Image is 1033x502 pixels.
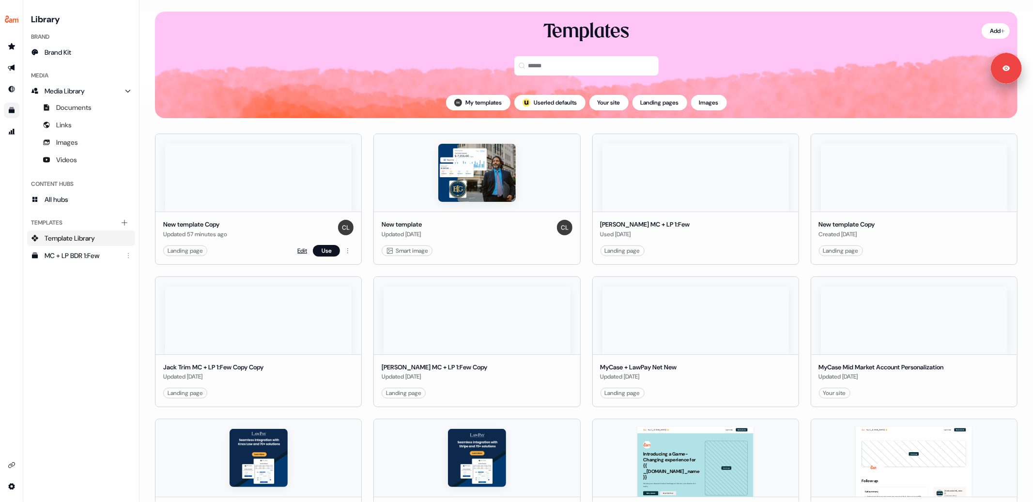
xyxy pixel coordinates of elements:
[982,23,1010,39] button: Add
[27,29,135,45] div: Brand
[27,176,135,192] div: Content Hubs
[27,12,135,25] h3: Library
[27,248,135,263] a: MC + LP BDR 1:Few
[823,246,859,256] div: Landing page
[454,99,462,106] img: Ruth
[386,388,421,398] div: Landing page
[45,233,95,243] span: Template Library
[27,100,135,115] a: Documents
[602,144,789,212] img: David An MC + LP 1:Few
[819,220,875,229] div: New template Copy
[4,124,19,139] a: Go to attribution
[819,229,875,239] div: Created [DATE]
[4,60,19,76] a: Go to outbound experience
[821,287,1007,354] img: MyCase Mid Market Account Personalization
[811,134,1018,265] button: New template CopyNew template CopyCreated [DATE]Landing page
[382,372,487,381] div: Updated [DATE]
[338,220,354,235] img: Charlie
[163,363,263,372] div: Jack Trim MC + LP 1:Few Copy Copy
[297,246,307,256] a: Edit
[601,363,677,372] div: MyCase + LawPay Net New
[155,276,362,408] button: Jack Trim MC + LP 1:Few Copy CopyJack Trim MC + LP 1:Few Copy CopyUpdated [DATE]Landing page
[165,287,352,354] img: Jack Trim MC + LP 1:Few Copy Copy
[4,81,19,97] a: Go to Inbound
[27,68,135,83] div: Media
[45,47,71,57] span: Brand Kit
[382,229,422,239] div: Updated [DATE]
[163,229,227,239] div: Updated 57 minutes ago
[45,86,85,96] span: Media Library
[448,429,506,487] img: 1:Few Enterprise Integrations - 2 Line
[56,155,77,165] span: Videos
[691,95,727,110] button: Images
[601,220,690,229] div: [PERSON_NAME] MC + LP 1:Few
[384,287,570,354] img: Garrett Meier MC + LP 1:Few Copy
[163,220,227,229] div: New template Copy
[56,103,92,112] span: Documents
[632,95,687,110] button: Landing pages
[27,45,135,60] a: Brand Kit
[27,117,135,133] a: Links
[27,192,135,207] a: All hubs
[592,276,799,408] button: MyCase + LawPay Net NewMyCase + LawPay Net NewUpdated [DATE]Landing page
[27,152,135,167] a: Videos
[382,220,422,229] div: New template
[373,276,580,408] button: Garrett Meier MC + LP 1:Few Copy[PERSON_NAME] MC + LP 1:Few CopyUpdated [DATE]Landing page
[557,220,572,235] img: Charlie
[819,372,944,381] div: Updated [DATE]
[601,372,677,381] div: Updated [DATE]
[438,144,516,202] img: New template
[163,372,263,381] div: Updated [DATE]
[313,245,340,257] button: Use
[386,246,428,256] div: Smart image
[601,229,690,239] div: Used [DATE]
[230,429,288,487] img: 1:Few Enterprise Integrations - 3 Line
[4,479,19,494] a: Go to integrations
[373,134,580,265] button: New templateNew templateUpdated [DATE]Charlie Smart image
[168,388,203,398] div: Landing page
[543,19,629,45] div: Templates
[4,39,19,54] a: Go to prospects
[45,251,120,260] div: MC + LP BDR 1:Few
[165,144,352,212] img: New template Copy
[523,99,530,106] img: userled logo
[514,95,586,110] button: userled logo;Userled defaults
[811,276,1018,408] button: MyCase Mid Market Account PersonalizationMyCase Mid Market Account PersonalizationUpdated [DATE]Y...
[56,120,72,130] span: Links
[589,95,629,110] button: Your site
[446,95,510,110] button: My templates
[27,215,135,230] div: Templates
[382,363,487,372] div: [PERSON_NAME] MC + LP 1:Few Copy
[168,246,203,256] div: Landing page
[27,83,135,99] a: Media Library
[4,103,19,118] a: Go to templates
[27,230,135,246] a: Template Library
[4,457,19,473] a: Go to integrations
[523,99,530,106] div: ;
[602,287,789,354] img: MyCase + LawPay Net New
[821,144,1007,212] img: New template Copy
[27,135,135,150] a: Images
[823,388,846,398] div: Your site
[605,388,640,398] div: Landing page
[45,195,68,204] span: All hubs
[605,246,640,256] div: Landing page
[592,134,799,265] button: David An MC + LP 1:Few[PERSON_NAME] MC + LP 1:FewUsed [DATE]Landing page
[56,137,78,147] span: Images
[155,134,362,265] button: New template CopyNew template CopyUpdated 57 minutes agoCharlieLanding pageEditUse
[819,363,944,372] div: MyCase Mid Market Account Personalization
